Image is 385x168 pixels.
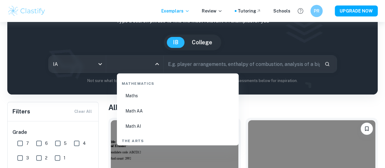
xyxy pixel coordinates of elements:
span: 4 [83,140,86,147]
button: Search [322,59,332,69]
a: Schools [273,8,290,14]
h6: Filters [12,107,30,116]
span: 5 [64,140,67,147]
button: Close [153,60,161,68]
span: 3 [26,155,29,161]
div: IA [49,55,106,73]
h6: PR [313,8,320,14]
p: Exemplars [161,8,190,14]
span: 2 [45,155,47,161]
li: Math AI [119,119,236,133]
li: Math AA [119,104,236,118]
p: Review [202,8,222,14]
span: 1 [64,155,65,161]
div: The Arts [119,133,236,146]
img: Clastify logo [7,5,46,17]
button: Help and Feedback [295,6,306,16]
button: Bookmark [361,123,373,135]
input: E.g. player arrangements, enthalpy of combustion, analysis of a big city... [164,55,320,73]
a: Tutoring [238,8,261,14]
span: 7 [26,140,29,147]
span: 6 [45,140,48,147]
div: Mathematics [119,76,236,89]
p: Not sure what to search for? You can always look through our example Internal Assessments below f... [12,78,373,84]
button: IB [167,37,184,48]
h6: Grade [12,129,94,136]
button: PR [310,5,323,17]
li: Maths [119,89,236,103]
button: UPGRADE NOW [335,5,378,16]
button: College [186,37,218,48]
h1: All IA Examples [108,102,378,113]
